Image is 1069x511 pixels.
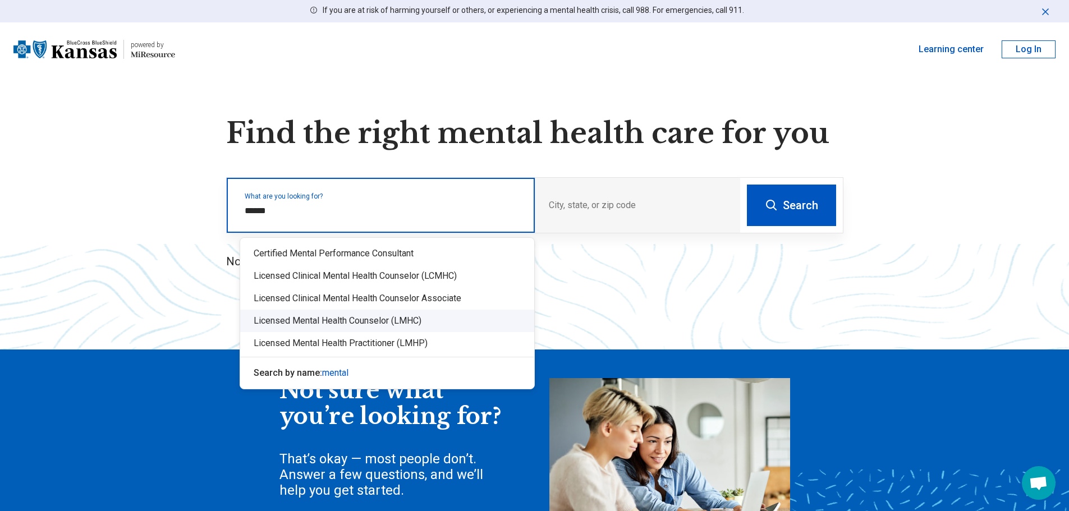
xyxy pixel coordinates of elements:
div: Licensed Mental Health Practitioner (LMHP) [240,332,534,355]
div: Open chat [1022,466,1056,500]
div: Licensed Mental Health Counselor (LMHC) [240,310,534,332]
button: Log In [1002,40,1056,58]
img: Blue Cross Blue Shield Kansas [13,36,117,63]
div: That’s okay — most people don’t. Answer a few questions, and we’ll help you get started. [279,451,504,498]
h1: Find the right mental health care for you [226,117,843,150]
div: powered by [131,40,175,50]
div: Suggestions [240,238,534,389]
div: Licensed Clinical Mental Health Counselor Associate [240,287,534,310]
div: Licensed Clinical Mental Health Counselor (LCMHC) [240,265,534,287]
button: Search [747,185,836,226]
label: What are you looking for? [245,193,521,200]
span: mental [322,367,348,378]
p: If you are at risk of harming yourself or others, or experiencing a mental health crisis, call 98... [323,4,744,16]
span: Search by name: [254,367,322,378]
div: Certified Mental Performance Consultant [240,242,534,265]
button: Dismiss [1040,4,1051,18]
a: Learning center [919,43,984,56]
div: Not sure what you’re looking for? [279,378,504,429]
p: Not sure what you’re looking for? [226,254,843,269]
